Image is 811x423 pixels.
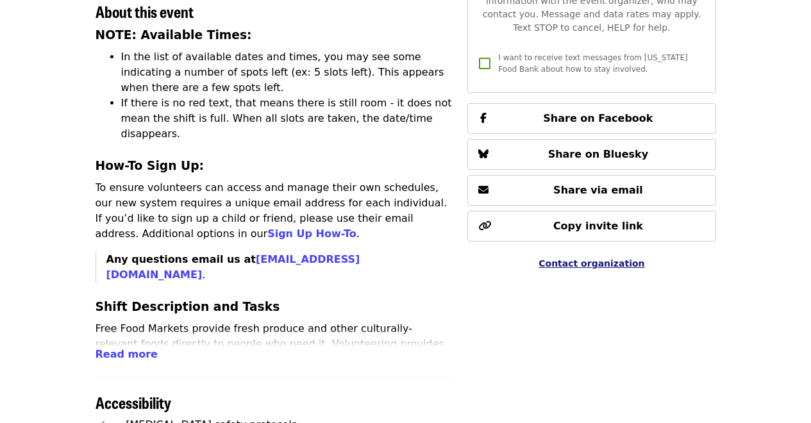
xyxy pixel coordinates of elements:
a: Sign Up How-To [267,228,356,240]
strong: Any questions email us at [106,253,360,281]
a: Contact organization [539,258,644,269]
strong: How-To Sign Up: [96,159,205,172]
li: In the list of available dates and times, you may see some indicating a number of spots left (ex:... [121,49,453,95]
button: Copy invite link [467,211,715,242]
span: Copy invite link [553,220,643,232]
span: Share via email [553,184,643,196]
button: Share on Facebook [467,103,715,134]
span: Share on Bluesky [548,148,649,160]
p: . [106,252,453,283]
strong: NOTE: Available Times: [96,28,252,42]
span: I want to receive text messages from [US_STATE] Food Bank about how to stay involved. [498,53,687,74]
p: To ensure volunteers can access and manage their own schedules, our new system requires a unique ... [96,180,453,242]
li: If there is no red text, that means there is still room - it does not mean the shift is full. Whe... [121,95,453,142]
button: Share via email [467,175,715,206]
p: Free Food Markets provide fresh produce and other culturally-relevant foods directly to people wh... [96,321,453,383]
span: Read more [96,348,158,360]
button: Read more [96,347,158,362]
h3: Shift Description and Tasks [96,298,453,316]
span: Accessibility [96,391,171,413]
span: Share on Facebook [543,112,653,124]
button: Share on Bluesky [467,139,715,170]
